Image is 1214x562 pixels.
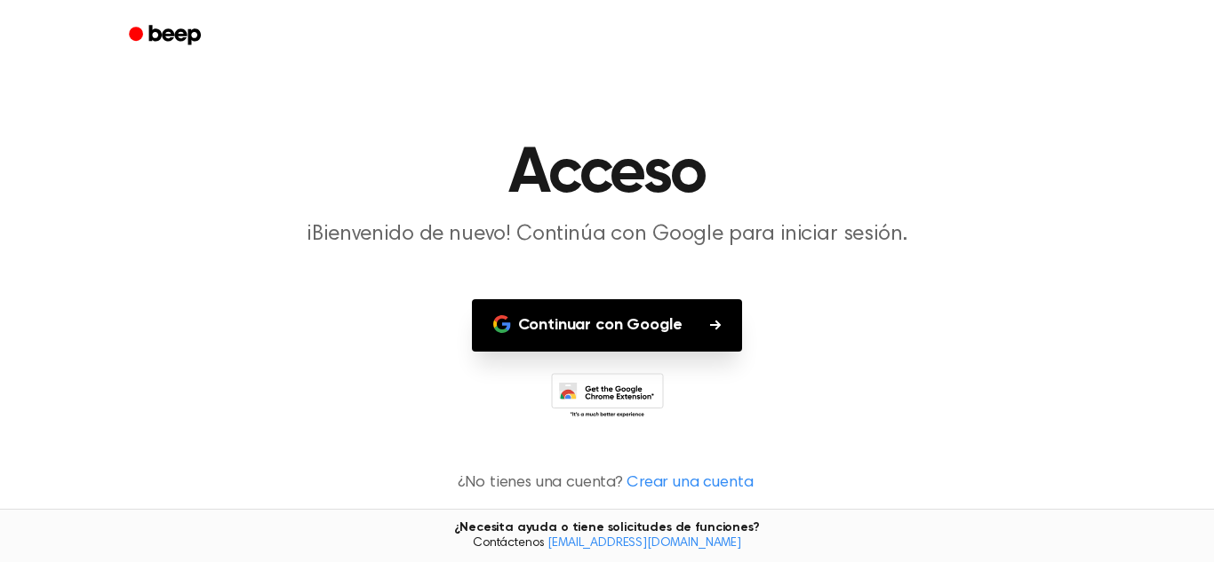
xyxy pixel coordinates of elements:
[454,521,759,534] font: ¿Necesita ayuda o tiene solicitudes de funciones?
[518,317,683,333] font: Continuar con Google
[472,299,743,352] button: Continuar con Google
[458,475,623,491] font: ¿No tienes una cuenta?
[508,142,706,206] font: Acceso
[307,224,907,245] font: ¡Bienvenido de nuevo! Continúa con Google para iniciar sesión.
[473,537,544,550] font: Contáctenos
[547,537,741,550] a: [EMAIL_ADDRESS][DOMAIN_NAME]
[627,471,753,495] a: Crear una cuenta
[116,19,217,53] a: Bip
[627,475,753,491] font: Crear una cuenta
